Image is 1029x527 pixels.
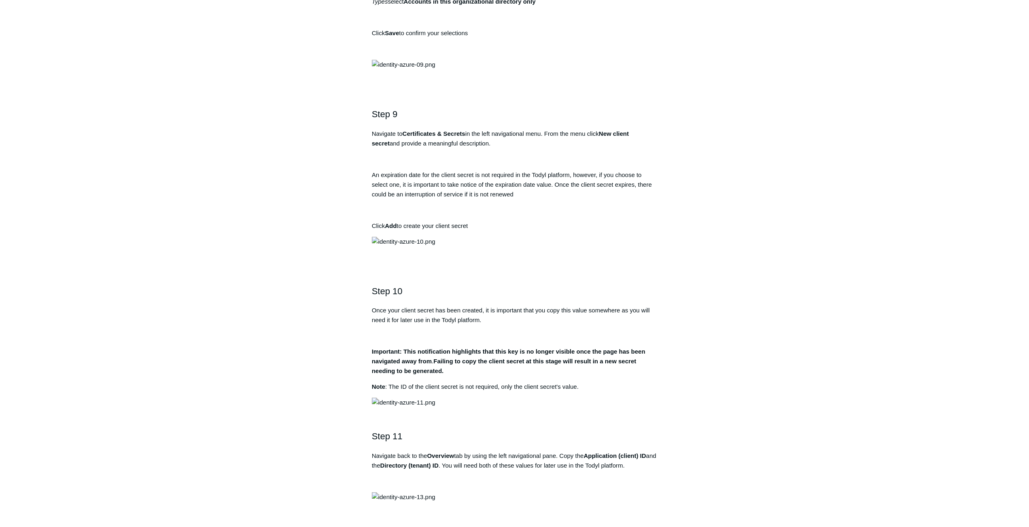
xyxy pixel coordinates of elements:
[403,130,465,137] strong: Certificates & Secrets
[372,306,658,325] p: Once your client secret has been created, it is important that you copy this value somewhere as y...
[372,284,658,298] h2: Step 10
[372,130,629,147] strong: New client secret
[372,221,658,231] p: Click to create your client secret
[372,60,435,70] img: identity-azure-09.png
[385,30,399,36] strong: Save
[372,348,645,365] strong: Important: This notification highlights that this key is no longer visible once the page has been...
[372,398,435,407] img: identity-azure-11.png
[372,237,435,247] img: identity-azure-10.png
[372,107,658,121] h2: Step 9
[380,462,439,469] strong: Directory (tenant) ID
[372,170,658,199] p: An expiration date for the client secret is not required in the Todyl platform, however, if you c...
[583,452,646,459] strong: Application (client) ID
[372,129,658,148] p: Navigate to in the left navigational menu. From the menu click and provide a meaningful description.
[372,358,636,374] strong: Failing to copy the client secret at this stage will result in a new secret needing to be generated.
[372,451,658,470] p: Navigate back to the tab by using the left navigational pane. Copy the and the . You will need bo...
[372,383,385,390] strong: Note
[372,492,435,502] img: identity-azure-13.png
[372,28,658,38] p: Click to confirm your selections
[372,382,658,392] p: : The ID of the client secret is not required, only the client secret's value.
[372,347,658,376] p: .
[427,452,454,459] strong: Overview
[385,222,397,229] strong: Add
[372,429,658,443] h2: Step 11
